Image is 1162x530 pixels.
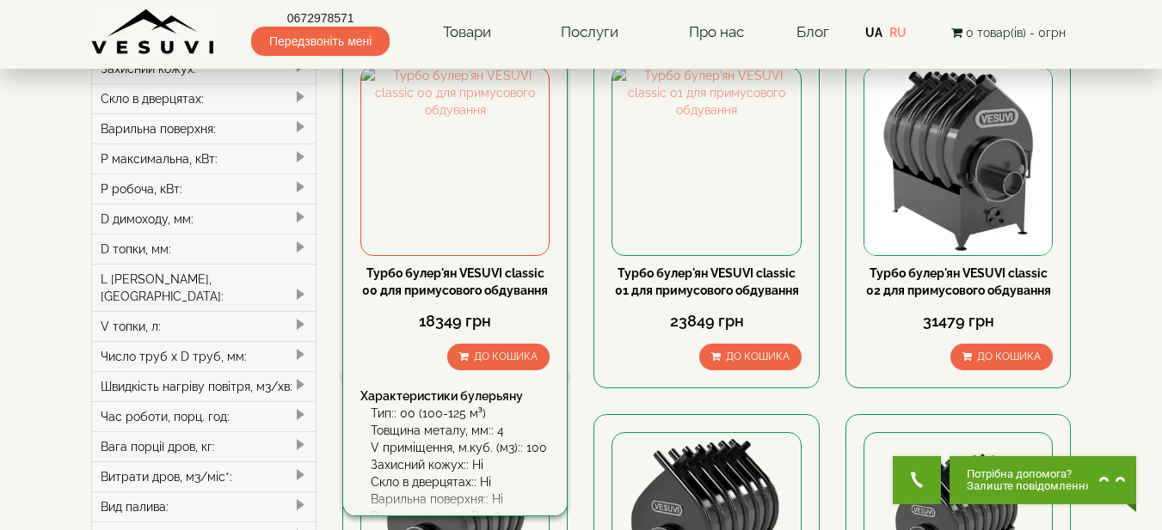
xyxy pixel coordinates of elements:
[966,26,1066,40] span: 0 товар(ів) - 0грн
[360,310,550,332] div: 18349 грн
[371,422,550,439] div: Товщина металу, мм:: 4
[612,310,801,332] div: 23849 грн
[92,264,317,311] div: L [PERSON_NAME], [GEOGRAPHIC_DATA]:
[946,23,1071,42] button: 0 товар(ів) - 0грн
[92,491,317,521] div: Вид палива:
[92,143,317,174] div: P максимальна, кВт:
[371,405,550,422] div: Тип:: 00 (100-125 м³)
[92,431,317,461] div: Вага порції дров, кг:
[371,456,550,473] div: Захисний кожух:: Ні
[362,266,548,297] a: Турбо булер'ян VESUVI classic 00 для примусового обдування
[967,480,1091,492] span: Залиште повідомлення
[967,468,1091,480] span: Потрібна допомога?
[426,13,508,52] a: Товари
[950,456,1136,504] button: Chat button
[612,67,800,254] img: Турбо булер'ян VESUVI classic 01 для примусового обдування
[447,344,550,370] button: До кошика
[251,27,390,56] span: Передзвоніть мені
[950,344,1053,370] button: До кошика
[92,83,317,113] div: Скло в дверцятах:
[361,67,549,254] img: Турбо булер'ян VESUVI classic 00 для примусового обдування
[796,23,829,40] a: Блог
[866,266,1051,297] a: Турбо булер'ян VESUVI classic 02 для примусового обдування
[474,350,538,362] span: До кошика
[672,13,761,52] a: Про нас
[699,344,802,370] button: До кошика
[893,456,941,504] button: Get Call button
[92,113,317,143] div: Варильна поверхня:
[865,26,882,40] a: UA
[92,311,317,341] div: V топки, л:
[251,9,390,27] a: 0672978571
[544,13,636,52] a: Послуги
[864,310,1053,332] div: 31479 грн
[360,387,550,405] div: Характеристики булерьяну
[371,473,550,490] div: Скло в дверцятах:: Ні
[864,67,1052,254] img: Турбо булер'ян VESUVI classic 02 для примусового обдування
[371,439,550,456] div: V приміщення, м.куб. (м3):: 100
[92,401,317,431] div: Час роботи, порц. год:
[92,174,317,204] div: P робоча, кВт:
[977,350,1041,362] span: До кошика
[92,461,317,491] div: Витрати дров, м3/міс*:
[92,371,317,401] div: Швидкість нагріву повітря, м3/хв:
[91,9,216,56] img: Завод VESUVI
[889,26,907,40] a: RU
[92,204,317,234] div: D димоходу, мм:
[615,266,799,297] a: Турбо булер'ян VESUVI classic 01 для примусового обдування
[726,350,790,362] span: До кошика
[92,234,317,264] div: D топки, мм:
[92,341,317,371] div: Число труб x D труб, мм:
